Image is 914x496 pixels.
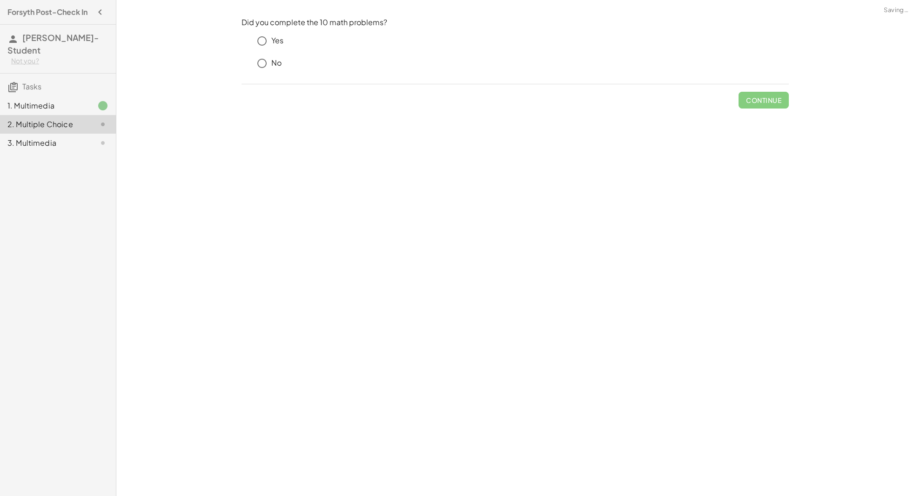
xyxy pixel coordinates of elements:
div: Not you? [11,56,108,66]
i: Task finished. [97,100,108,111]
span: Saving… [884,6,908,15]
div: 3. Multimedia [7,137,82,149]
span: [PERSON_NAME]-Student [7,32,99,55]
i: Task not started. [97,119,108,130]
p: No [271,58,282,68]
i: Task not started. [97,137,108,149]
h4: Forsyth Post-Check In [7,7,87,18]
div: 2. Multiple Choice [7,119,82,130]
p: Yes [271,35,283,46]
p: Did you complete the 10 math problems? [242,17,789,28]
div: 1. Multimedia [7,100,82,111]
span: Tasks [22,82,41,91]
